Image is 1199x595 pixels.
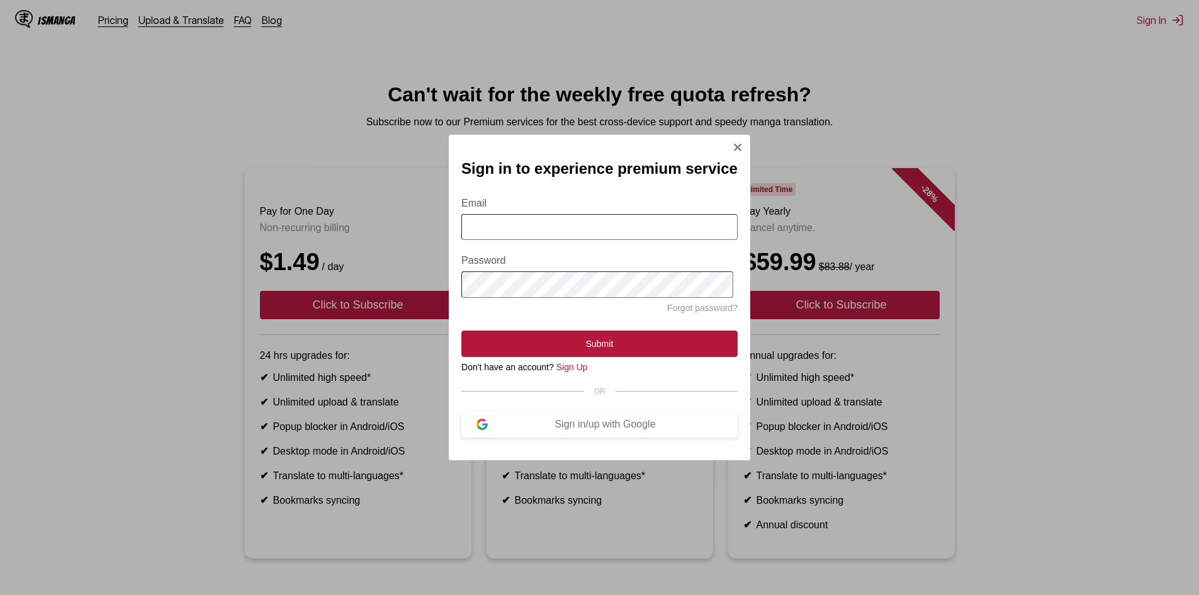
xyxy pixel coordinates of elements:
div: Sign in/up with Google [488,419,723,430]
div: Don't have an account? [461,362,738,372]
button: Sign in/up with Google [461,411,738,438]
h2: Sign in to experience premium service [461,160,738,178]
img: Close [733,142,743,152]
label: Password [461,255,738,266]
div: OR [461,387,738,396]
a: Forgot password? [667,303,738,313]
img: google-logo [476,419,488,430]
a: Sign Up [556,362,588,372]
button: Submit [461,331,738,357]
label: Email [461,198,738,209]
div: Sign In Modal [449,135,750,460]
